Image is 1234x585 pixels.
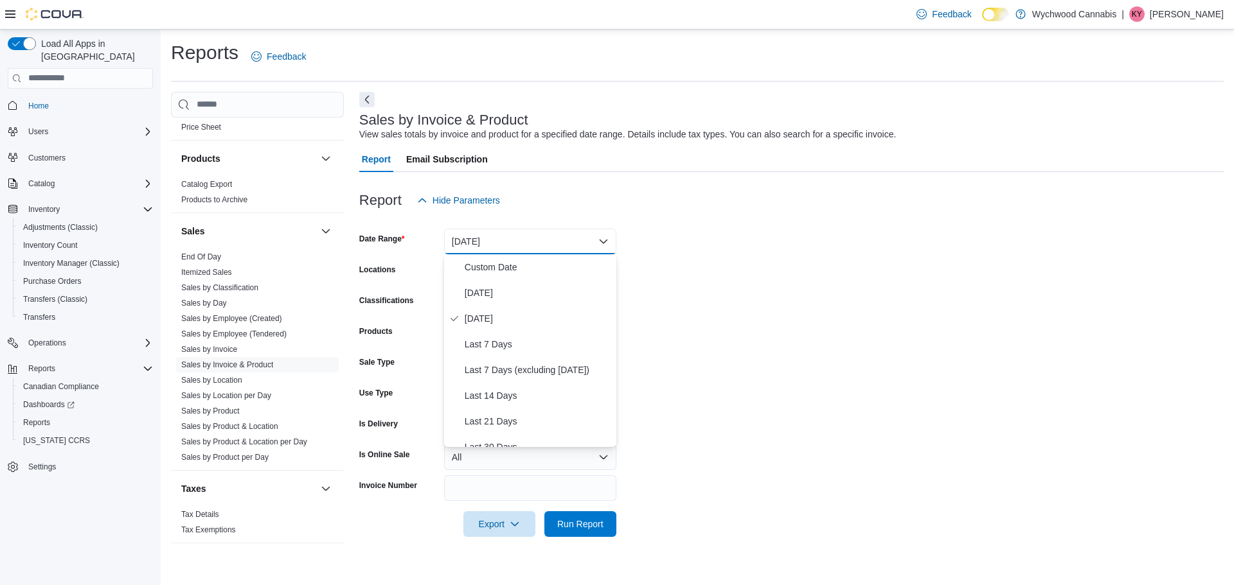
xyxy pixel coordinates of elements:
[181,283,258,293] span: Sales by Classification
[181,406,240,415] a: Sales by Product
[18,220,153,235] span: Adjustments (Classic)
[181,123,221,132] a: Price Sheet
[18,274,153,289] span: Purchase Orders
[181,313,282,324] span: Sales by Employee (Created)
[23,240,78,250] span: Inventory Count
[23,312,55,322] span: Transfers
[18,433,153,448] span: Washington CCRS
[23,176,60,191] button: Catalog
[1032,6,1116,22] p: Wychwood Cannabis
[18,415,153,430] span: Reports
[932,8,971,21] span: Feedback
[23,381,99,392] span: Canadian Compliance
[181,390,271,401] span: Sales by Location per Day
[28,338,66,348] span: Operations
[359,326,393,336] label: Products
[181,225,205,238] h3: Sales
[18,220,103,235] a: Adjustments (Classic)
[23,176,153,191] span: Catalog
[18,238,153,253] span: Inventory Count
[181,299,227,308] a: Sales by Day
[181,525,236,535] span: Tax Exemptions
[359,450,410,460] label: Is Online Sale
[171,119,344,140] div: Pricing
[13,290,158,308] button: Transfers (Classic)
[181,422,278,431] a: Sales by Product & Location
[23,294,87,304] span: Transfers (Classic)
[181,452,269,462] span: Sales by Product per Day
[465,388,611,403] span: Last 14 Days
[1132,6,1142,22] span: KY
[181,225,316,238] button: Sales
[18,379,153,394] span: Canadian Compliance
[23,124,153,139] span: Users
[318,223,334,239] button: Sales
[267,50,306,63] span: Feedback
[23,258,120,268] span: Inventory Manager (Classic)
[181,437,307,447] span: Sales by Product & Location per Day
[18,397,80,412] a: Dashboards
[181,482,316,495] button: Taxes
[18,274,87,289] a: Purchase Orders
[181,453,269,462] a: Sales by Product per Day
[359,295,414,306] label: Classifications
[23,417,50,428] span: Reports
[1129,6,1145,22] div: Kristina Yin
[23,98,54,114] a: Home
[28,153,66,163] span: Customers
[444,254,616,447] div: Select listbox
[171,177,344,213] div: Products
[3,148,158,167] button: Customers
[13,378,158,396] button: Canadian Compliance
[359,234,405,244] label: Date Range
[3,334,158,352] button: Operations
[18,256,153,271] span: Inventory Manager (Classic)
[362,146,391,172] span: Report
[412,188,505,213] button: Hide Parameters
[171,249,344,470] div: Sales
[28,179,55,189] span: Catalog
[359,265,396,275] label: Locations
[181,437,307,446] a: Sales by Product & Location per Day
[181,252,221,262] span: End Of Day
[181,375,242,385] span: Sales by Location
[13,396,158,414] a: Dashboards
[18,310,60,325] a: Transfers
[359,112,528,128] h3: Sales by Invoice & Product
[26,8,84,21] img: Cova
[18,292,93,307] a: Transfers (Classic)
[23,458,153,475] span: Settings
[13,218,158,236] button: Adjustments (Classic)
[465,311,611,326] span: [DATE]
[23,202,65,217] button: Inventory
[18,256,125,271] a: Inventory Manager (Classic)
[557,518,604,530] span: Run Report
[23,202,153,217] span: Inventory
[181,180,232,189] a: Catalog Export
[181,152,316,165] button: Products
[463,511,535,537] button: Export
[181,195,247,204] a: Products to Archive
[444,444,616,470] button: All
[359,480,417,491] label: Invoice Number
[13,432,158,450] button: [US_STATE] CCRS
[28,363,55,374] span: Reports
[246,44,311,69] a: Feedback
[28,101,49,111] span: Home
[23,335,153,351] span: Operations
[181,195,247,205] span: Products to Archive
[18,292,153,307] span: Transfers (Classic)
[13,272,158,290] button: Purchase Orders
[171,507,344,543] div: Taxes
[3,175,158,193] button: Catalog
[181,268,232,277] a: Itemized Sales
[359,388,393,398] label: Use Type
[465,414,611,429] span: Last 21 Days
[3,123,158,141] button: Users
[181,421,278,432] span: Sales by Product & Location
[544,511,616,537] button: Run Report
[359,92,375,107] button: Next
[433,194,500,207] span: Hide Parameters
[1122,6,1124,22] p: |
[8,91,153,510] nav: Complex example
